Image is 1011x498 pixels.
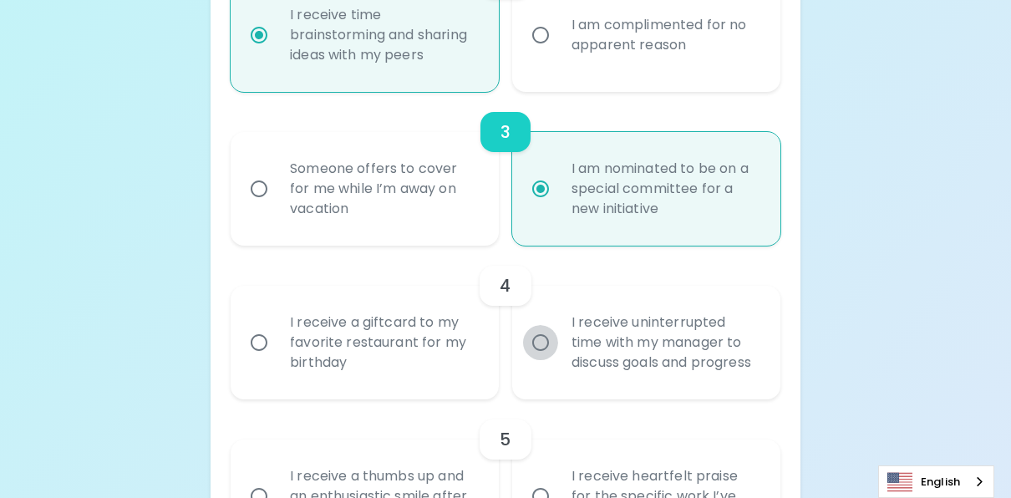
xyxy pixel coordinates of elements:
[558,139,771,239] div: I am nominated to be on a special committee for a new initiative
[500,272,511,299] h6: 4
[500,426,511,453] h6: 5
[879,466,993,497] a: English
[231,92,780,246] div: choice-group-check
[878,465,994,498] aside: Language selected: English
[878,465,994,498] div: Language
[500,119,511,145] h6: 3
[277,292,490,393] div: I receive a giftcard to my favorite restaurant for my birthday
[277,139,490,239] div: Someone offers to cover for me while I’m away on vacation
[231,246,780,399] div: choice-group-check
[558,292,771,393] div: I receive uninterrupted time with my manager to discuss goals and progress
